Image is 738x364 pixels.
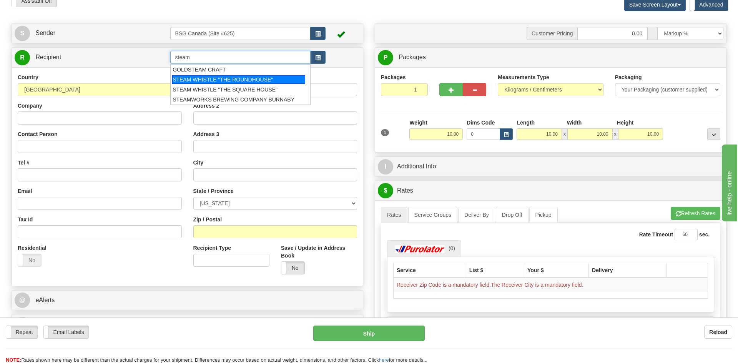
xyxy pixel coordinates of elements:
[378,183,723,199] a: $Rates
[613,128,618,140] span: x
[6,5,71,14] div: live help - online
[529,207,558,223] a: Pickup
[381,129,389,136] span: 1
[449,245,455,251] span: (0)
[378,183,393,198] span: $
[173,86,305,93] div: STEAM WHISTLE "THE SQUARE HOUSE"
[18,73,38,81] label: Country
[467,119,495,126] label: Dims Code
[378,50,723,65] a: P Packages
[193,216,222,223] label: Zip / Postal
[15,50,153,65] a: R Recipient
[18,254,41,266] label: No
[409,119,427,126] label: Weight
[35,297,55,303] span: eAlerts
[15,317,30,332] span: B
[313,326,425,341] button: Ship
[170,51,311,64] input: Recipient Id
[496,207,529,223] a: Drop Off
[562,128,567,140] span: x
[15,293,360,308] a: @ eAlerts
[18,159,30,166] label: Tel #
[399,54,426,60] span: Packages
[18,187,32,195] label: Email
[15,26,30,41] span: S
[18,216,33,223] label: Tax Id
[378,159,393,175] span: I
[393,245,447,253] img: Purolator
[458,207,495,223] a: Deliver By
[35,30,55,36] span: Sender
[567,119,582,126] label: Width
[707,128,720,140] div: ...
[15,293,30,308] span: @
[589,263,667,278] th: Delivery
[615,73,642,81] label: Packaging
[517,119,535,126] label: Length
[281,262,304,274] label: No
[173,96,305,103] div: STEAMWORKS BREWING COMPANY BURNABY
[617,119,634,126] label: Height
[720,143,737,221] iframe: chat widget
[639,231,673,238] label: Rate Timeout
[394,263,466,278] th: Service
[394,278,708,292] td: Receiver Zip Code is a mandatory field.The Receiver City is a mandatory field.
[170,27,311,40] input: Sender Id
[172,75,305,84] div: STEAM WHISTLE "THE ROUNDHOUSE"
[704,326,732,339] button: Reload
[378,159,723,175] a: IAdditional Info
[498,73,549,81] label: Measurements Type
[379,357,389,363] a: here
[6,357,21,363] span: NOTE:
[18,244,47,252] label: Residential
[527,27,577,40] span: Customer Pricing
[193,102,219,110] label: Address 2
[699,231,710,238] label: sec.
[173,66,305,73] div: GOLDSTEAM CRAFT
[378,50,393,65] span: P
[6,326,38,338] label: Repeat
[381,73,406,81] label: Packages
[193,159,203,166] label: City
[466,263,524,278] th: List $
[381,207,407,223] a: Rates
[524,263,588,278] th: Your $
[193,130,219,138] label: Address 3
[15,25,170,41] a: S Sender
[15,316,360,332] a: B Billing
[408,207,457,223] a: Service Groups
[281,244,357,259] label: Save / Update in Address Book
[15,50,30,65] span: R
[35,54,61,60] span: Recipient
[671,207,720,220] button: Refresh Rates
[44,326,89,338] label: Email Labels
[18,130,57,138] label: Contact Person
[18,102,42,110] label: Company
[193,244,231,252] label: Recipient Type
[193,187,234,195] label: State / Province
[709,329,727,335] b: Reload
